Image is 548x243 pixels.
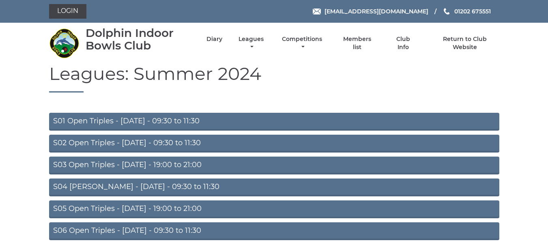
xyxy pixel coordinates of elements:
img: Dolphin Indoor Bowls Club [49,28,80,58]
a: Login [49,4,86,19]
a: S03 Open Triples - [DATE] - 19:00 to 21:00 [49,157,499,174]
a: Competitions [280,35,325,51]
a: S02 Open Triples - [DATE] - 09:30 to 11:30 [49,135,499,153]
a: Email [EMAIL_ADDRESS][DOMAIN_NAME] [313,7,428,16]
img: Phone us [444,8,449,15]
a: Phone us 01202 675551 [443,7,491,16]
a: Diary [206,35,222,43]
div: Dolphin Indoor Bowls Club [86,27,192,52]
span: 01202 675551 [454,8,491,15]
a: S05 Open Triples - [DATE] - 19:00 to 21:00 [49,200,499,218]
a: Members list [338,35,376,51]
a: Return to Club Website [430,35,499,51]
a: Club Info [390,35,417,51]
span: [EMAIL_ADDRESS][DOMAIN_NAME] [325,8,428,15]
a: S04 [PERSON_NAME] - [DATE] - 09:30 to 11:30 [49,178,499,196]
a: S06 Open Triples - [DATE] - 09:30 to 11:30 [49,222,499,240]
h1: Leagues: Summer 2024 [49,64,499,92]
a: S01 Open Triples - [DATE] - 09:30 to 11:30 [49,113,499,131]
a: Leagues [236,35,266,51]
img: Email [313,9,321,15]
